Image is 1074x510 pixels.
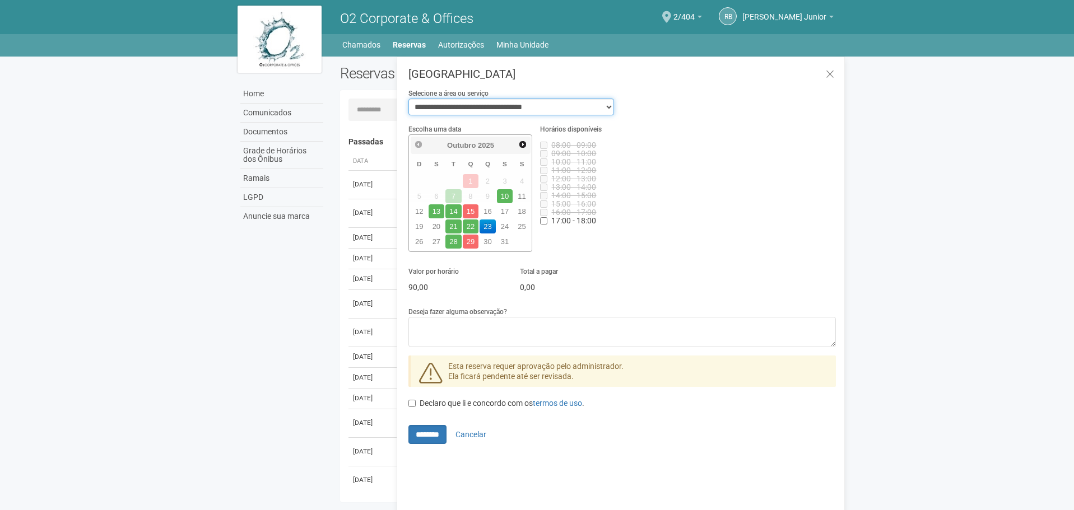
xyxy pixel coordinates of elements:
span: 5 [411,189,427,203]
a: [PERSON_NAME] Junior [742,14,834,23]
h4: Passadas [348,138,829,146]
a: Chamados [342,37,380,53]
p: 0,00 [520,282,614,292]
span: 6 [429,189,445,203]
a: Documentos [240,123,323,142]
span: 3 [497,174,513,188]
input: 14:00 - 15:00 [540,192,547,199]
a: Autorizações [438,37,484,53]
label: Escolha uma data [408,124,461,134]
span: Anterior [414,140,423,149]
td: [DATE] [348,318,393,347]
a: 30 [480,235,496,249]
td: Sala de Reunião Interna 1 Bloco 2 (até 30 pessoas) [393,227,717,248]
a: 22 [463,219,479,233]
label: Declaro que li e concordo com os . [408,398,584,409]
a: RB [719,7,737,25]
a: 21 [445,219,462,233]
input: 15:00 - 16:00 [540,200,547,208]
h2: Reservas [340,65,580,82]
a: 13 [429,204,445,218]
span: O2 Corporate & Offices [340,11,473,26]
td: Sala de Reunião Externa 3A (até 8 pessoas) [393,170,717,199]
td: Sala de Reunião Interna 1 Bloco 2 (até 30 pessoas) [393,347,717,367]
a: Reservas [393,37,426,53]
span: Horário indisponível [551,174,596,183]
a: 19 [411,219,427,233]
td: [DATE] [348,269,393,289]
a: 28 [445,235,462,249]
span: Horário indisponível [551,208,596,217]
span: Próximo [518,140,527,149]
a: 16 [480,204,496,218]
td: Sala de Reunião Interna 1 Bloco 2 (até 30 pessoas) [393,437,717,466]
input: 12:00 - 13:00 [540,175,547,183]
span: 1 [463,174,479,188]
td: [DATE] [348,347,393,367]
span: Sexta [503,160,507,167]
a: 18 [514,204,530,218]
span: Horário indisponível [551,141,596,149]
span: Raul Barrozo da Motta Junior [742,2,826,21]
td: Sala de Reunião Interna 1 Bloco 2 (até 30 pessoas) [393,388,717,409]
a: Home [240,85,323,104]
span: Horário indisponível [551,157,596,166]
span: 2 [480,174,496,188]
th: Data [348,152,393,171]
input: Declaro que li e concordo com ostermos de uso. [408,400,416,407]
span: Segunda [434,160,439,167]
td: [DATE] [348,170,393,199]
td: Sala de Reunião Interna 1 Bloco 2 (até 30 pessoas) [393,318,717,347]
a: Próximo [517,138,529,151]
a: 12 [411,204,427,218]
span: Horário indisponível [551,183,596,191]
td: [DATE] [348,437,393,466]
button: Cancelar [448,425,494,444]
td: [DATE] [348,466,393,494]
span: Terça [452,160,455,167]
label: Total a pagar [520,266,558,277]
span: Outubro [447,141,476,149]
td: [DATE] [348,367,393,388]
td: [DATE] [348,289,393,318]
input: 09:00 - 10:00 [540,150,547,157]
a: 23 [480,219,496,233]
a: Minha Unidade [496,37,548,53]
td: Sala de Reunião Interna 1 Bloco 2 (até 30 pessoas) [393,289,717,318]
a: Anuncie sua marca [240,207,323,226]
td: Sala de Reunião Interna 1 Bloco 2 (até 30 pessoas) [393,367,717,388]
a: 27 [429,235,445,249]
h3: [GEOGRAPHIC_DATA] [408,68,836,79]
a: 10 [497,189,513,203]
a: Grade de Horários dos Ônibus [240,142,323,169]
input: 11:00 - 12:00 [540,167,547,174]
label: Selecione a área ou serviço [408,88,489,99]
input: 08:00 - 09:00 [540,142,547,149]
a: 24 [497,219,513,233]
img: logo.jpg [238,6,322,73]
td: [DATE] [348,248,393,269]
td: [DATE] [348,199,393,227]
label: Horários disponíveis [540,124,602,134]
td: [DATE] [348,409,393,437]
a: LGPD [240,188,323,207]
span: 7 [445,189,462,203]
a: 20 [429,219,445,233]
span: Horário indisponível [551,149,596,158]
div: Esta reserva requer aprovação pelo administrador. Ela ficará pendente até ser revisada. [408,355,836,387]
label: Deseja fazer alguma observação? [408,307,507,317]
td: [DATE] [348,227,393,248]
a: 15 [463,204,479,218]
td: Sala de Reunião Interna 1 Bloco 2 (até 30 pessoas) [393,466,717,494]
label: Valor por horário [408,266,459,277]
p: 90,00 [408,282,503,292]
th: Área ou Serviço [393,152,717,171]
span: Horário indisponível [551,191,596,200]
span: 8 [463,189,479,203]
a: 31 [497,235,513,249]
input: 17:00 - 18:00 [540,217,547,224]
span: 9 [480,189,496,203]
span: 2025 [478,141,494,149]
td: Sala de Reunião Interna 2 Bloco 2 (até 30 pessoas) [393,248,717,269]
span: 4 [514,174,530,188]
